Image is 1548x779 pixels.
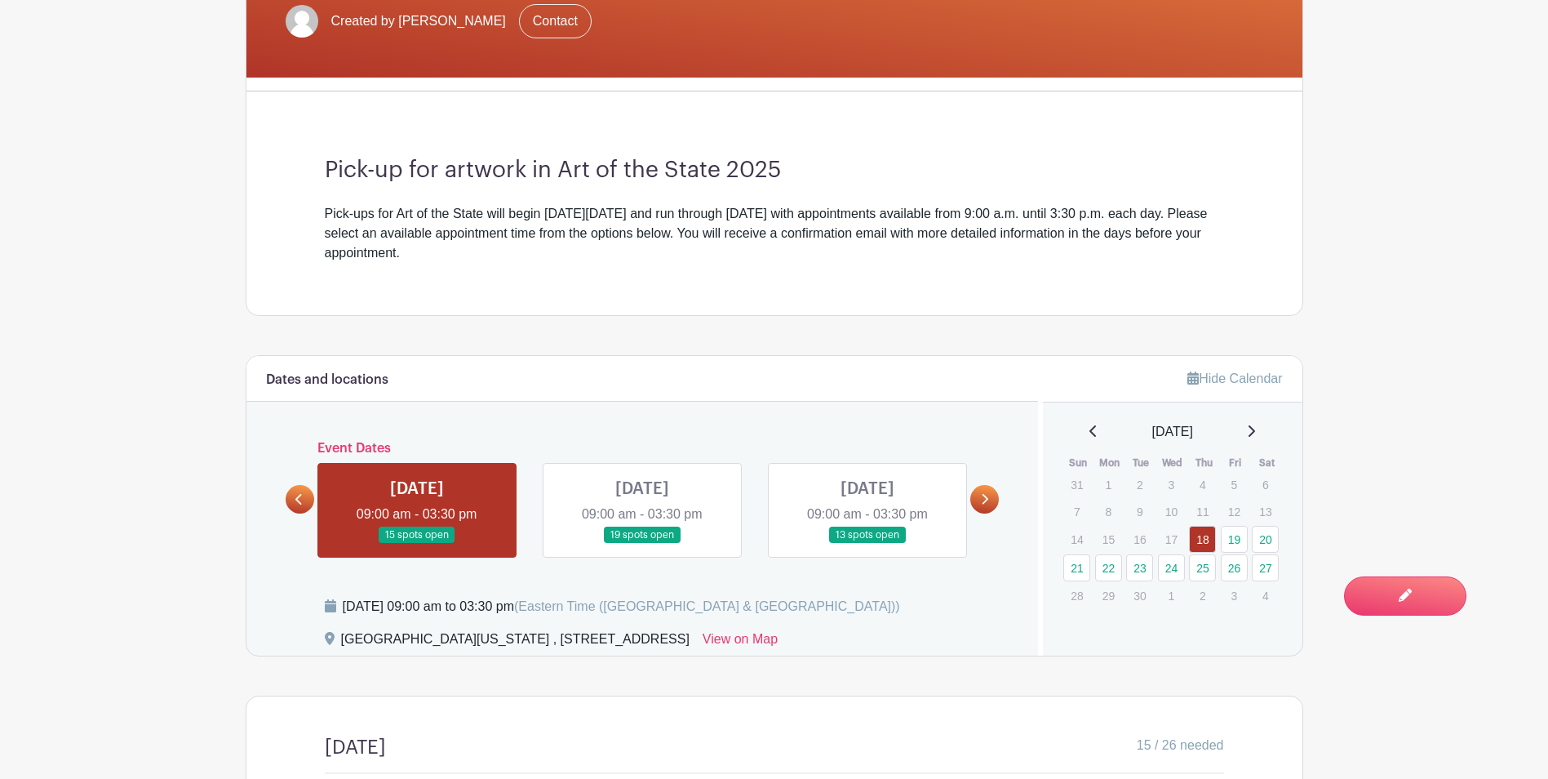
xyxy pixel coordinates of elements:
p: 14 [1063,527,1090,552]
th: Mon [1094,455,1126,471]
p: 4 [1189,472,1216,497]
h6: Dates and locations [266,372,388,388]
p: 16 [1126,527,1153,552]
p: 1 [1095,472,1122,497]
p: 29 [1095,583,1122,608]
a: Hide Calendar [1187,372,1282,385]
a: 25 [1189,554,1216,581]
p: 10 [1158,499,1185,524]
div: [GEOGRAPHIC_DATA][US_STATE] , [STREET_ADDRESS] [341,630,690,656]
th: Wed [1157,455,1189,471]
p: 2 [1189,583,1216,608]
span: (Eastern Time ([GEOGRAPHIC_DATA] & [GEOGRAPHIC_DATA])) [514,599,900,613]
p: 9 [1126,499,1153,524]
h3: Pick-up for artwork in Art of the State 2025 [325,157,1224,185]
img: default-ce2991bfa6775e67f084385cd625a349d9dcbb7a52a09fb2fda1e96e2d18dcdb.png [286,5,318,38]
p: 1 [1158,583,1185,608]
a: 26 [1221,554,1248,581]
p: 7 [1063,499,1090,524]
p: 13 [1252,499,1279,524]
a: View on Map [703,630,778,656]
div: Pick-ups for Art of the State will begin [DATE][DATE] and run through [DATE] with appointments av... [325,204,1224,263]
th: Sun [1062,455,1094,471]
a: 18 [1189,526,1216,553]
div: [DATE] 09:00 am to 03:30 pm [343,597,900,617]
h6: Event Dates [314,441,971,456]
a: 24 [1158,554,1185,581]
a: 21 [1063,554,1090,581]
p: 4 [1252,583,1279,608]
th: Fri [1220,455,1252,471]
p: 31 [1063,472,1090,497]
span: Created by [PERSON_NAME] [331,11,506,31]
p: 11 [1189,499,1216,524]
p: 12 [1221,499,1248,524]
p: 15 [1095,527,1122,552]
a: 23 [1126,554,1153,581]
p: 8 [1095,499,1122,524]
th: Tue [1125,455,1157,471]
p: 6 [1252,472,1279,497]
p: 5 [1221,472,1248,497]
span: 15 / 26 needed [1137,736,1224,755]
h4: [DATE] [325,736,386,759]
a: 19 [1221,526,1248,553]
th: Sat [1251,455,1283,471]
a: 22 [1095,554,1122,581]
p: 3 [1221,583,1248,608]
a: 27 [1252,554,1279,581]
span: [DATE] [1152,422,1193,442]
p: 28 [1063,583,1090,608]
th: Thu [1188,455,1220,471]
p: 17 [1158,527,1185,552]
p: 3 [1158,472,1185,497]
a: 20 [1252,526,1279,553]
p: 30 [1126,583,1153,608]
p: 2 [1126,472,1153,497]
a: Contact [519,4,592,38]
